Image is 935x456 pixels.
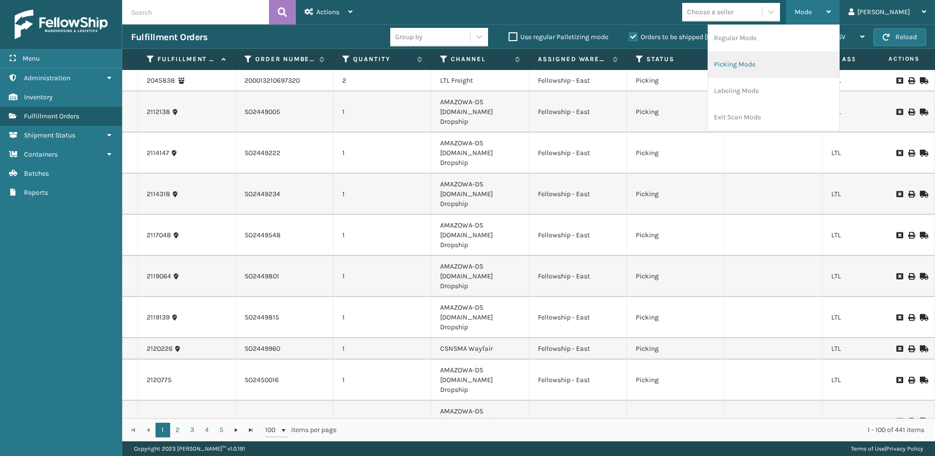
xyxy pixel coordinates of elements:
[920,232,926,239] i: Mark as Shipped
[334,215,431,256] td: 1
[896,377,902,384] i: Request to Be Cancelled
[908,232,914,239] i: Print BOL
[896,191,902,198] i: Request to Be Cancelled
[896,273,902,280] i: Request to Be Cancelled
[920,109,926,115] i: Mark as Shipped
[708,78,839,104] li: Labeling Mode
[529,215,627,256] td: Fellowship - East
[22,54,40,63] span: Menu
[920,345,926,352] i: Mark as Shipped
[431,70,529,91] td: LTL Freight
[236,401,334,442] td: SO2450021
[15,10,108,39] img: logo
[236,215,334,256] td: SO2449548
[908,345,914,352] i: Print BOL
[24,112,79,120] span: Fulfillment Orders
[908,77,914,84] i: Print BOL
[908,418,914,425] i: Print BOL
[920,418,926,425] i: Mark as Shipped
[214,423,229,437] a: 5
[316,8,339,16] span: Actions
[823,297,920,338] td: LTL
[247,426,255,434] span: Go to the last page
[646,55,706,64] label: Status
[920,314,926,321] i: Mark as Shipped
[896,232,902,239] i: Request to Be Cancelled
[627,70,725,91] td: Picking
[529,91,627,133] td: Fellowship - East
[627,401,725,442] td: Picking
[334,70,431,91] td: 2
[529,256,627,297] td: Fellowship - East
[334,360,431,401] td: 1
[134,441,245,456] p: Copyright 2023 [PERSON_NAME]™ v 1.0.191
[255,55,314,64] label: Order Number
[334,256,431,297] td: 1
[147,313,170,322] a: 2119139
[920,273,926,280] i: Mark as Shipped
[823,215,920,256] td: LTL
[851,441,923,456] div: |
[627,174,725,215] td: Picking
[232,426,240,434] span: Go to the next page
[908,273,914,280] i: Print BOL
[131,31,207,43] h3: Fulfillment Orders
[236,70,334,91] td: 200013210697320
[24,131,75,139] span: Shipment Status
[431,91,529,133] td: AMAZOWA-DS [DOMAIN_NAME] Dropship
[627,360,725,401] td: Picking
[236,256,334,297] td: SO2449801
[24,169,49,178] span: Batches
[851,445,885,452] a: Terms of Use
[823,174,920,215] td: LTL
[350,425,924,435] div: 1 - 100 of 441 items
[24,188,48,197] span: Reports
[147,189,170,199] a: 2114318
[24,150,58,159] span: Containers
[908,377,914,384] i: Print BOL
[147,416,172,426] a: 2120792
[229,423,244,437] a: Go to the next page
[896,109,902,115] i: Request to Be Cancelled
[236,360,334,401] td: SO2450016
[147,107,170,117] a: 2112138
[431,338,529,360] td: CSNSMA Wayfair
[823,401,920,442] td: LTL
[185,423,200,437] a: 3
[147,148,169,158] a: 2114147
[627,297,725,338] td: Picking
[147,375,172,385] a: 2120775
[908,150,914,157] i: Print BOL
[627,256,725,297] td: Picking
[431,215,529,256] td: AMAZOWA-DS [DOMAIN_NAME] Dropship
[529,401,627,442] td: Fellowship - East
[529,133,627,174] td: Fellowship - East
[708,25,839,51] li: Regular Mode
[236,338,334,360] td: SO2449960
[236,297,334,338] td: SO2449815
[509,33,608,41] label: Use regular Palletizing mode
[265,423,336,437] span: items per page
[236,174,334,215] td: SO2449234
[265,425,280,435] span: 100
[236,133,334,174] td: SO2449222
[147,272,171,281] a: 2119064
[529,70,627,91] td: Fellowship - East
[896,150,902,157] i: Request to Be Cancelled
[431,401,529,442] td: AMAZOWA-DS [DOMAIN_NAME] Dropship
[627,133,725,174] td: Picking
[873,28,926,46] button: Reload
[147,344,173,354] a: 2120226
[627,215,725,256] td: Picking
[244,423,258,437] a: Go to the last page
[334,174,431,215] td: 1
[236,91,334,133] td: SO2449005
[334,338,431,360] td: 1
[24,93,53,101] span: Inventory
[920,77,926,84] i: Mark as Shipped
[529,360,627,401] td: Fellowship - East
[431,256,529,297] td: AMAZOWA-DS [DOMAIN_NAME] Dropship
[842,55,901,64] label: Assigned Carrier Service
[157,55,217,64] label: Fulfillment Order Id
[795,8,812,16] span: Mode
